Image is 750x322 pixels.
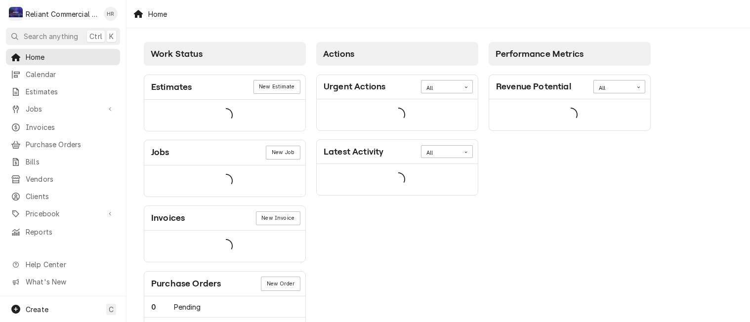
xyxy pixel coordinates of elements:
a: Vendors [6,171,120,187]
div: Card Link Button [266,146,300,160]
a: Purchase Orders [6,136,120,153]
div: Card Link Button [261,277,300,290]
div: Card Title [151,277,221,290]
div: Card Data [489,99,650,130]
div: Card Data [317,99,478,130]
span: K [109,31,114,41]
span: Loading... [564,104,578,125]
span: Estimates [26,86,115,97]
div: All [426,149,455,157]
a: Go to What's New [6,274,120,290]
a: Bills [6,154,120,170]
a: New Order [261,277,300,290]
div: HR [104,7,118,21]
span: Bills [26,157,115,167]
span: Search anything [24,31,78,41]
span: Home [26,52,115,62]
div: Card Data Filter Control [421,145,473,158]
div: Card Column Header [144,42,306,66]
div: Card Title [496,80,571,93]
div: Card Title [324,145,383,159]
div: Card Link Button [256,211,300,225]
span: Purchase Orders [26,139,115,150]
span: C [109,304,114,315]
div: Card: Latest Activity [316,139,478,196]
span: Jobs [26,104,100,114]
div: Card: Estimates [144,75,306,131]
div: Card: Jobs [144,140,306,197]
div: Card Header [144,75,305,100]
div: Card Link Button [253,80,300,94]
div: Reliant Commercial Appliance Repair LLC's Avatar [9,7,23,21]
div: Card Header [144,140,305,165]
span: Help Center [26,259,114,270]
div: Card Header [144,206,305,231]
div: Card Title [151,146,169,159]
a: New Invoice [256,211,300,225]
span: Calendar [26,69,115,80]
span: Loading... [219,236,233,257]
div: Card Column Content [316,66,478,196]
div: Card: Invoices [144,205,306,262]
div: All [426,84,455,92]
span: Pricebook [26,208,100,219]
button: Search anythingCtrlK [6,28,120,45]
span: What's New [26,277,114,287]
div: Card Title [324,80,385,93]
div: Card Data Filter Control [593,80,645,93]
a: Home [6,49,120,65]
a: Reports [6,224,120,240]
div: Card Data [144,231,305,262]
div: Card Header [317,140,478,164]
div: Card Data Filter Control [421,80,473,93]
span: Work Status [151,49,203,59]
span: Ctrl [89,31,102,41]
a: Go to Pricebook [6,205,120,222]
div: Card: Urgent Actions [316,75,478,131]
div: Card Title [151,211,185,225]
div: R [9,7,23,21]
div: Heath Reed's Avatar [104,7,118,21]
div: Card Column Header [489,42,651,66]
div: Card Header [489,75,650,99]
a: Invoices [6,119,120,135]
a: Go to Help Center [6,256,120,273]
a: Go to Jobs [6,101,120,117]
a: Clients [6,188,120,204]
div: Card Data [317,164,478,195]
div: Card Data [144,100,305,131]
span: Reports [26,227,115,237]
span: Performance Metrics [496,49,583,59]
a: Work Status [144,296,305,318]
div: All [599,84,627,92]
span: Invoices [26,122,115,132]
div: Work Status Count [151,302,174,312]
span: Actions [323,49,354,59]
div: Card Column Content [489,66,651,169]
span: Create [26,305,48,314]
div: Work Status Title [174,302,201,312]
span: Clients [26,191,115,201]
span: Loading... [391,104,405,125]
a: Estimates [6,83,120,100]
div: Card: Revenue Potential [489,75,651,131]
div: Card Title [151,80,192,94]
div: Card Header [317,75,478,99]
span: Vendors [26,174,115,184]
div: Card Column Header [316,42,478,66]
a: Calendar [6,66,120,82]
a: New Job [266,146,300,160]
span: Loading... [219,105,233,125]
div: Card Data [144,165,305,197]
div: Card Header [144,272,305,296]
span: Loading... [391,169,405,190]
a: New Estimate [253,80,300,94]
span: Loading... [219,170,233,191]
div: Reliant Commercial Appliance Repair LLC [26,9,98,19]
